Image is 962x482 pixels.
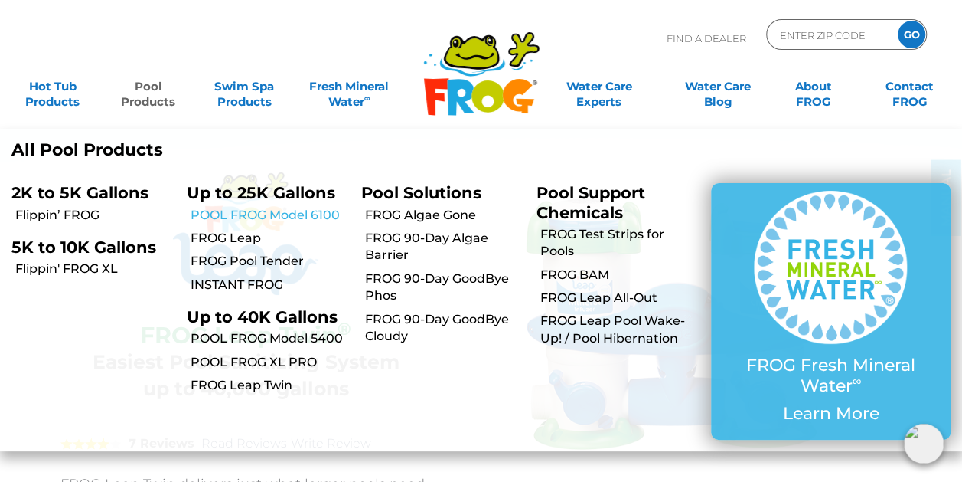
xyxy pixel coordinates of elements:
a: POOL FROG Model 5400 [190,330,349,347]
a: FROG 90-Day GoodBye Phos [365,271,524,305]
a: Hot TubProducts [15,71,90,102]
p: Up to 25K Gallons [186,183,338,202]
sup: ∞ [852,373,861,389]
a: INSTANT FROG [190,277,349,293]
a: FROG Leap All-Out [540,290,699,307]
a: Water CareBlog [680,71,755,102]
p: FROG Fresh Mineral Water [742,356,920,396]
img: openIcon [904,424,944,464]
a: FROG Algae Gone [365,207,524,224]
p: Pool Support Chemicals [536,183,687,221]
p: 2K to 5K Gallons [11,183,163,202]
a: FROG Test Strips for Pools [540,226,699,261]
a: FROG Pool Tender [190,253,349,270]
a: ContactFROG [872,71,947,102]
a: FROG Leap Pool Wake-Up! / Pool Hibernation [540,313,699,347]
input: Zip Code Form [778,24,882,46]
a: PoolProducts [111,71,185,102]
a: FROG Fresh Mineral Water∞ Learn More [742,191,920,431]
a: Fresh MineralWater∞ [303,71,396,102]
a: All Pool Products [11,140,469,160]
p: Find A Dealer [667,19,746,57]
a: FROG Leap Twin [190,377,349,394]
a: FROG 90-Day Algae Barrier [365,230,524,264]
a: Swim SpaProducts [207,71,281,102]
a: Flippin' FROG XL [15,261,174,277]
p: Up to 40K Gallons [186,307,338,326]
a: FROG BAM [540,267,699,284]
p: Learn More [742,404,920,424]
a: POOL FROG XL PRO [190,354,349,371]
p: 5K to 10K Gallons [11,238,163,257]
a: AboutFROG [776,71,850,102]
a: FROG 90-Day GoodBye Cloudy [365,311,524,346]
a: Pool Solutions [361,183,481,202]
a: Flippin’ FROG [15,207,174,224]
sup: ∞ [364,93,370,103]
a: Water CareExperts [538,71,659,102]
a: FROG Leap [190,230,349,247]
input: GO [898,21,925,48]
a: POOL FROG Model 6100 [190,207,349,224]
